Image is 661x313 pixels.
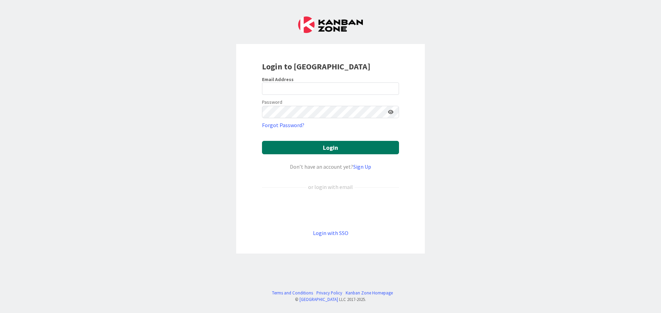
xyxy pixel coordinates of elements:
a: [GEOGRAPHIC_DATA] [300,297,338,302]
button: Login [262,141,399,154]
label: Email Address [262,76,294,82]
a: Login with SSO [313,230,348,236]
a: Kanban Zone Homepage [346,290,393,296]
a: Terms and Conditions [272,290,313,296]
a: Sign Up [353,163,371,170]
b: Login to [GEOGRAPHIC_DATA] [262,61,370,72]
label: Password [262,99,282,106]
a: Forgot Password? [262,121,304,129]
div: © LLC 2017- 2025 . [269,296,393,303]
div: Don’t have an account yet? [262,163,399,171]
div: or login with email [306,183,355,191]
iframe: Sign in with Google Button [259,202,402,217]
img: Kanban Zone [298,16,363,33]
a: Privacy Policy [316,290,342,296]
